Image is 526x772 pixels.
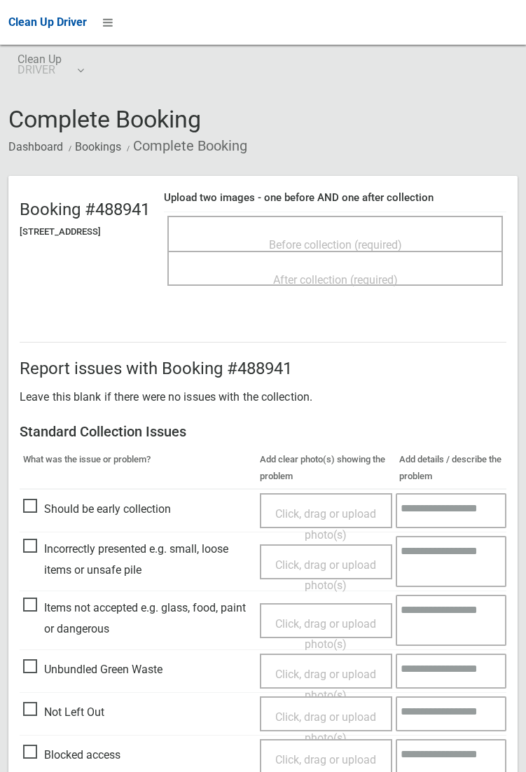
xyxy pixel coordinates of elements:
[273,273,398,287] span: After collection (required)
[275,507,376,542] span: Click, drag or upload photo(s)
[8,140,63,153] a: Dashboard
[75,140,121,153] a: Bookings
[275,558,376,593] span: Click, drag or upload photo(s)
[256,448,396,489] th: Add clear photo(s) showing the problem
[23,745,120,766] span: Blocked access
[164,192,506,204] h4: Upload two images - one before AND one after collection
[275,668,376,702] span: Click, drag or upload photo(s)
[23,702,104,723] span: Not Left Out
[23,598,253,639] span: Items not accepted e.g. glass, food, paint or dangerous
[8,45,92,90] a: Clean UpDRIVER
[8,105,201,133] span: Complete Booking
[8,15,87,29] span: Clean Up Driver
[23,659,162,680] span: Unbundled Green Waste
[18,64,62,75] small: DRIVER
[23,499,171,520] span: Should be early collection
[20,387,506,408] p: Leave this blank if there were no issues with the collection.
[275,710,376,745] span: Click, drag or upload photo(s)
[20,424,506,439] h3: Standard Collection Issues
[20,359,506,378] h2: Report issues with Booking #488941
[20,227,150,237] h5: [STREET_ADDRESS]
[20,448,256,489] th: What was the issue or problem?
[18,54,83,75] span: Clean Up
[269,238,402,251] span: Before collection (required)
[275,617,376,652] span: Click, drag or upload photo(s)
[20,200,150,219] h2: Booking #488941
[8,12,87,33] a: Clean Up Driver
[123,133,247,159] li: Complete Booking
[396,448,506,489] th: Add details / describe the problem
[23,539,253,580] span: Incorrectly presented e.g. small, loose items or unsafe pile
